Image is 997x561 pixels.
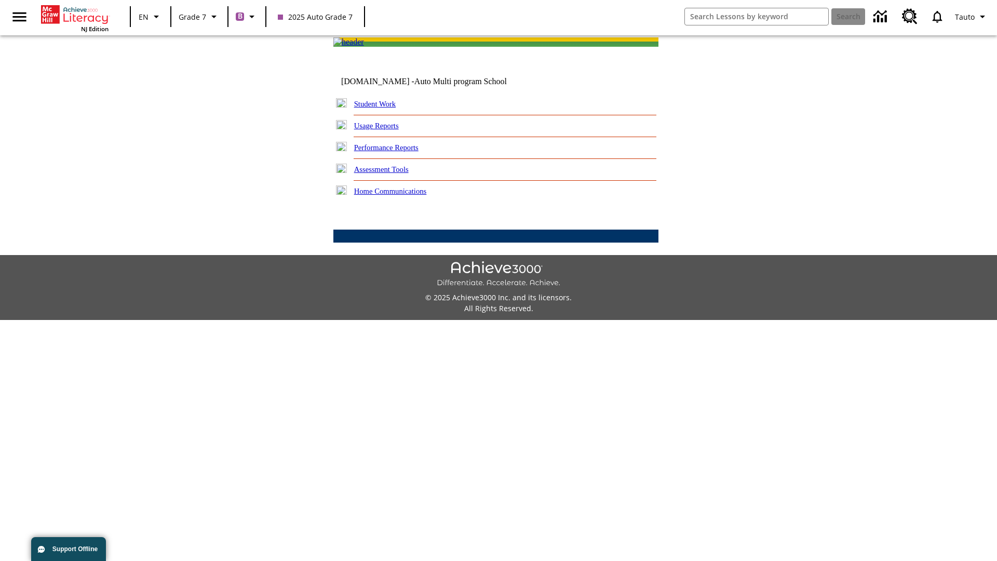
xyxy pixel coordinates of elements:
span: Tauto [955,11,975,22]
button: Grade: Grade 7, Select a grade [174,7,224,26]
span: Support Offline [52,545,98,553]
nobr: Auto Multi program School [414,77,507,86]
a: Home Communications [354,187,427,195]
span: 2025 Auto Grade 7 [278,11,353,22]
a: Notifications [924,3,951,30]
span: NJ Edition [81,25,109,33]
td: [DOMAIN_NAME] - [341,77,532,86]
a: Resource Center, Will open in new tab [896,3,924,31]
a: Usage Reports [354,122,399,130]
img: plus.gif [336,164,347,173]
a: Student Work [354,100,396,108]
button: Boost Class color is purple. Change class color [232,7,262,26]
img: header [333,37,364,47]
button: Language: EN, Select a language [134,7,167,26]
img: plus.gif [336,142,347,151]
img: Achieve3000 Differentiate Accelerate Achieve [437,261,560,288]
img: plus.gif [336,185,347,195]
a: Assessment Tools [354,165,409,173]
span: EN [139,11,149,22]
a: Data Center [867,3,896,31]
img: plus.gif [336,120,347,129]
img: plus.gif [336,98,347,108]
a: Performance Reports [354,143,419,152]
button: Profile/Settings [951,7,993,26]
span: Grade 7 [179,11,206,22]
button: Open side menu [4,2,35,32]
input: search field [685,8,828,25]
div: Home [41,3,109,33]
button: Support Offline [31,537,106,561]
span: B [238,10,242,23]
